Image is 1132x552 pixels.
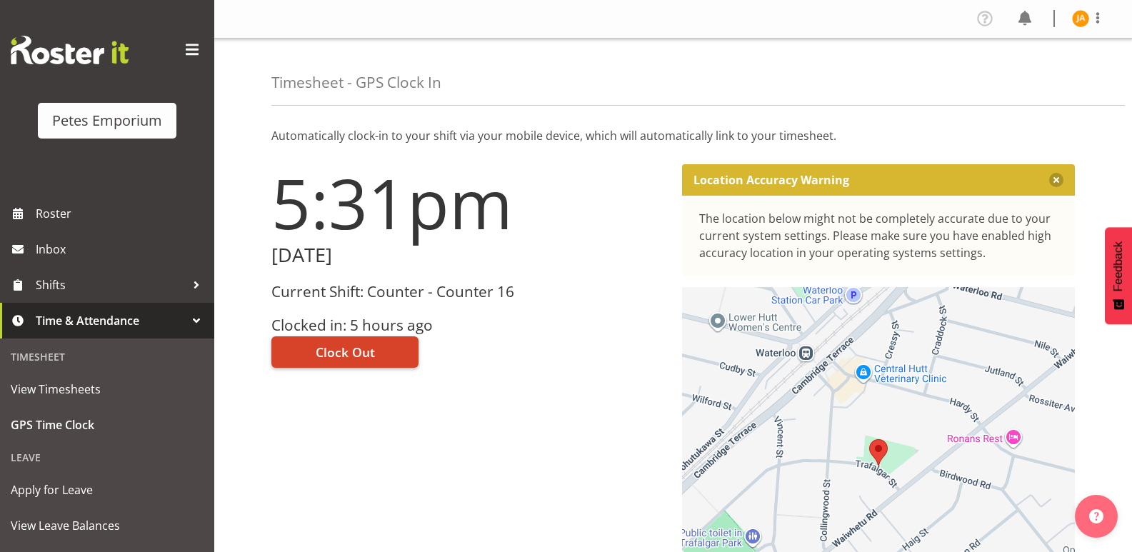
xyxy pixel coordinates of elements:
a: Apply for Leave [4,472,211,508]
img: help-xxl-2.png [1089,509,1103,523]
div: Timesheet [4,342,211,371]
button: Clock Out [271,336,419,368]
div: Leave [4,443,211,472]
span: View Leave Balances [11,515,204,536]
span: Inbox [36,239,207,260]
p: Location Accuracy Warning [693,173,849,187]
a: GPS Time Clock [4,407,211,443]
div: Petes Emporium [52,110,162,131]
h3: Current Shift: Counter - Counter 16 [271,283,665,300]
span: Roster [36,203,207,224]
h2: [DATE] [271,244,665,266]
a: View Timesheets [4,371,211,407]
span: Apply for Leave [11,479,204,501]
span: Clock Out [316,343,375,361]
p: Automatically clock-in to your shift via your mobile device, which will automatically link to you... [271,127,1075,144]
button: Close message [1049,173,1063,187]
span: View Timesheets [11,378,204,400]
h3: Clocked in: 5 hours ago [271,317,665,333]
span: Time & Attendance [36,310,186,331]
span: Feedback [1112,241,1125,291]
h4: Timesheet - GPS Clock In [271,74,441,91]
img: jeseryl-armstrong10788.jpg [1072,10,1089,27]
a: View Leave Balances [4,508,211,543]
button: Feedback - Show survey [1105,227,1132,324]
div: The location below might not be completely accurate due to your current system settings. Please m... [699,210,1058,261]
span: Shifts [36,274,186,296]
span: GPS Time Clock [11,414,204,436]
img: Rosterit website logo [11,36,129,64]
h1: 5:31pm [271,164,665,241]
